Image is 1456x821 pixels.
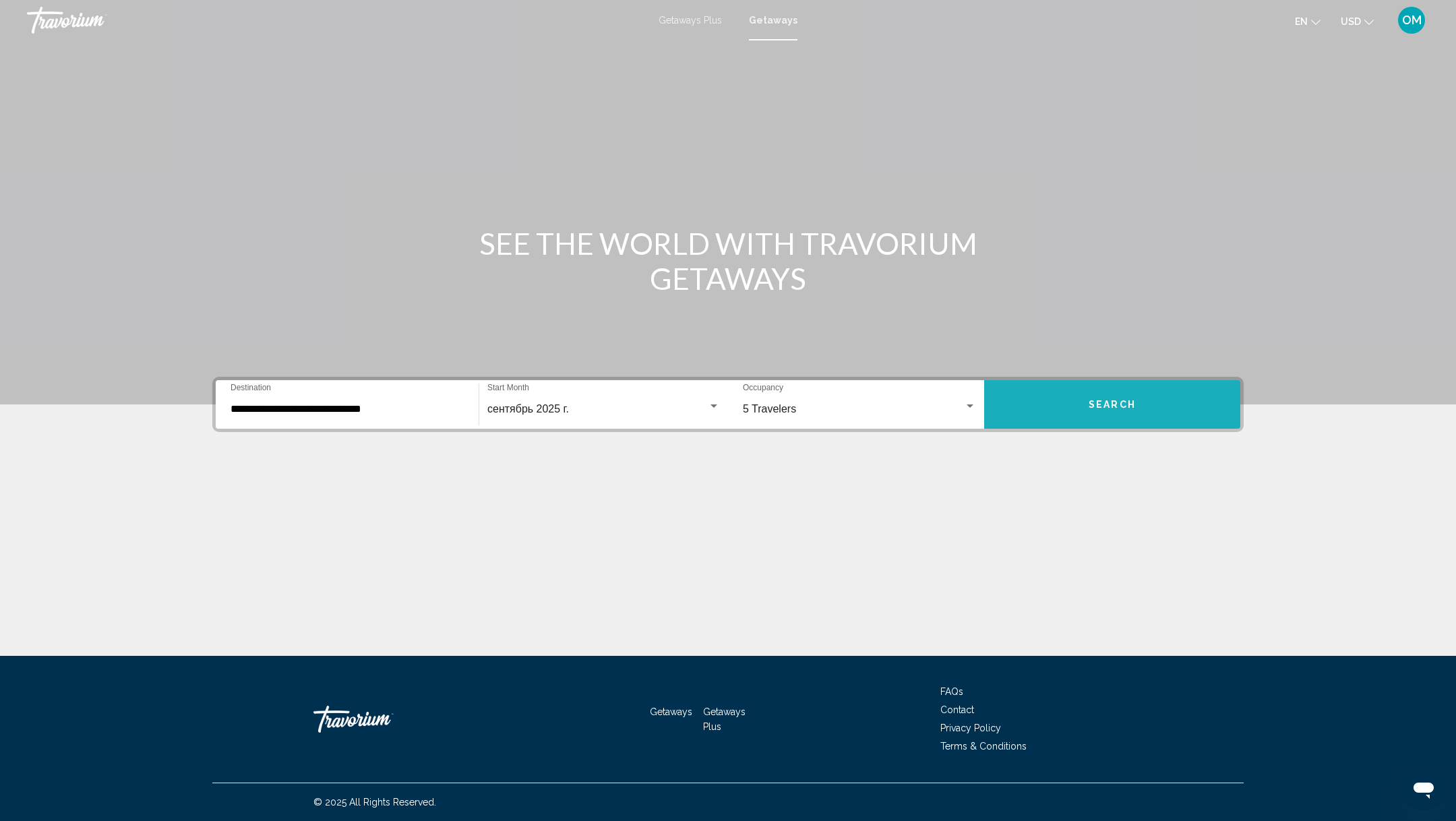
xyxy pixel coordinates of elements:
[1295,16,1308,27] span: en
[940,723,1001,733] a: Privacy Policy
[984,380,1240,429] button: Search
[659,15,722,26] a: Getaways Plus
[1089,400,1136,410] span: Search
[475,226,981,296] h1: SEE THE WORLD WITH TRAVORIUM GETAWAYS
[313,797,436,808] span: © 2025 All Rights Reserved.
[487,403,569,415] span: сентябрь 2025 г.
[1341,11,1374,31] button: Change currency
[1341,16,1361,27] span: USD
[749,15,797,26] a: Getaways
[313,699,448,739] a: Travorium
[1402,767,1445,810] iframe: Кнопка запуска окна обмена сообщениями
[743,403,796,415] span: 5 Travelers
[940,704,974,715] a: Contact
[650,706,692,717] a: Getaways
[27,7,645,34] a: Travorium
[1402,13,1422,27] span: OM
[1394,6,1429,34] button: User Menu
[703,706,746,732] a: Getaways Plus
[940,686,963,697] a: FAQs
[940,741,1027,752] a: Terms & Conditions
[1295,11,1321,31] button: Change language
[216,380,1240,429] div: Search widget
